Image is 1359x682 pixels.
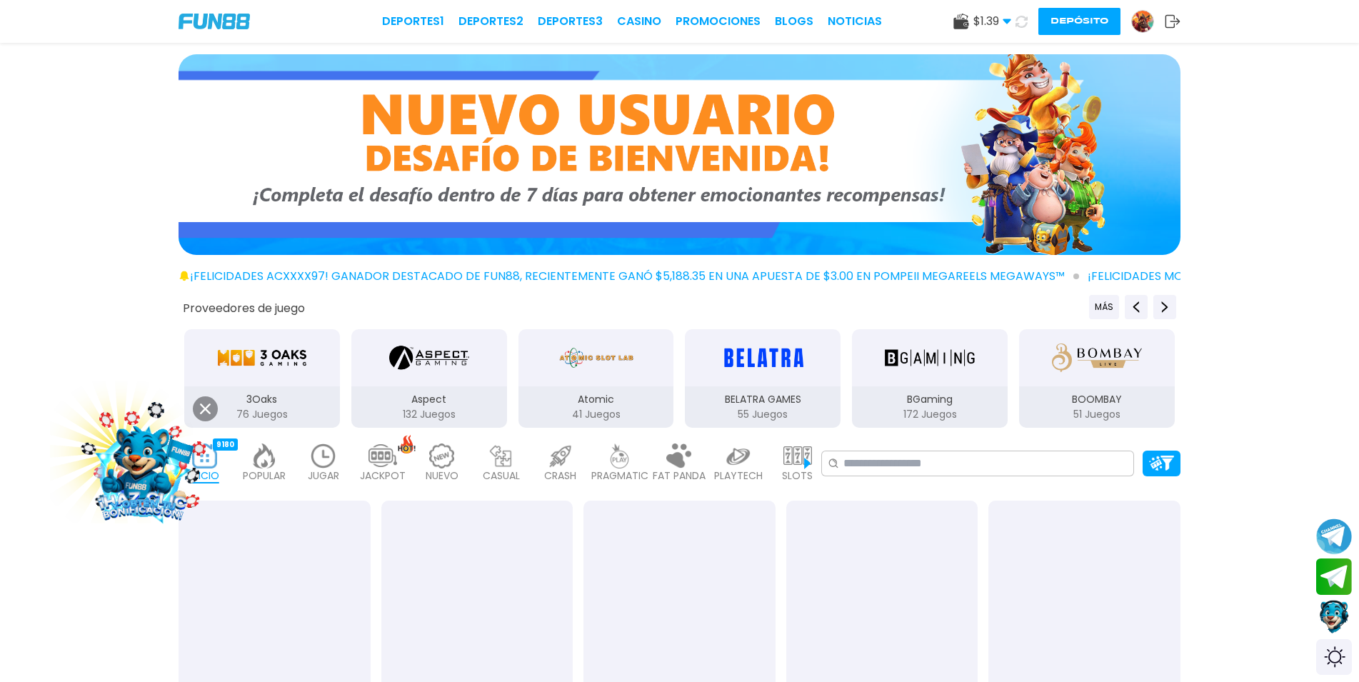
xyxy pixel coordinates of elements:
img: pragmatic_light.webp [606,443,634,468]
p: NUEVO [426,468,458,483]
img: Atomic [556,338,636,378]
img: new_light.webp [428,443,456,468]
p: JUGAR [308,468,339,483]
img: Bono de Nuevo Jugador [179,54,1180,255]
button: Previous providers [1089,295,1119,319]
img: 3Oaks [217,338,307,378]
img: casual_light.webp [487,443,516,468]
button: Betgames [1180,328,1348,429]
img: Company Logo [179,14,250,29]
button: BGaming [846,328,1013,429]
span: ¡FELICIDADES acxxxx97! GANADOR DESTACADO DE FUN88, RECIENTEMENTE GANÓ $5,188.35 EN UNA APUESTA DE... [190,268,1079,285]
img: crash_light.webp [546,443,575,468]
a: Deportes1 [382,13,444,30]
img: BELATRA GAMES [718,338,808,378]
p: FAT PANDA [653,468,706,483]
p: 132 Juegos [351,407,507,422]
span: $ 1.39 [973,13,1011,30]
p: 3Oaks [184,392,340,407]
img: Image Link [79,403,207,532]
p: SLOTS [782,468,813,483]
a: Avatar [1131,10,1165,33]
div: Switch theme [1316,639,1352,675]
button: Atomic [513,328,680,429]
p: 51 Juegos [1019,407,1175,422]
img: slots_light.webp [783,443,812,468]
img: BGaming [885,338,975,378]
button: Previous providers [1125,295,1148,319]
p: BELATRA GAMES [685,392,841,407]
div: 9180 [213,438,238,451]
img: recent_light.webp [309,443,338,468]
button: Depósito [1038,8,1120,35]
a: NOTICIAS [828,13,882,30]
img: Avatar [1132,11,1153,32]
p: 41 Juegos [518,407,674,422]
p: JACKPOT [360,468,406,483]
button: BOOMBAY [1013,328,1180,429]
img: playtech_light.webp [724,443,753,468]
a: Promociones [676,13,761,30]
p: Atomic [518,392,674,407]
p: Aspect [351,392,507,407]
button: Join telegram channel [1316,518,1352,555]
a: Deportes3 [538,13,603,30]
button: Join telegram [1316,558,1352,596]
img: Aspect [389,338,469,378]
p: 76 Juegos [184,407,340,422]
p: PLAYTECH [714,468,763,483]
img: Platform Filter [1149,456,1174,471]
img: BOOMBAY [1052,338,1142,378]
p: CASUAL [483,468,520,483]
button: Proveedores de juego [183,301,305,316]
img: jackpot_light.webp [368,443,397,468]
button: 3Oaks [179,328,346,429]
p: BOOMBAY [1019,392,1175,407]
p: CRASH [544,468,576,483]
img: hot [398,435,416,454]
img: fat_panda_light.webp [665,443,693,468]
p: BGaming [852,392,1008,407]
a: Deportes2 [458,13,523,30]
p: 172 Juegos [852,407,1008,422]
a: BLOGS [775,13,813,30]
button: Contact customer service [1316,598,1352,636]
p: PRAGMATIC [591,468,648,483]
button: Next providers [1153,295,1176,319]
p: 55 Juegos [685,407,841,422]
button: BELATRA GAMES [679,328,846,429]
a: CASINO [617,13,661,30]
p: POPULAR [243,468,286,483]
button: Aspect [346,328,513,429]
img: popular_light.webp [250,443,279,468]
